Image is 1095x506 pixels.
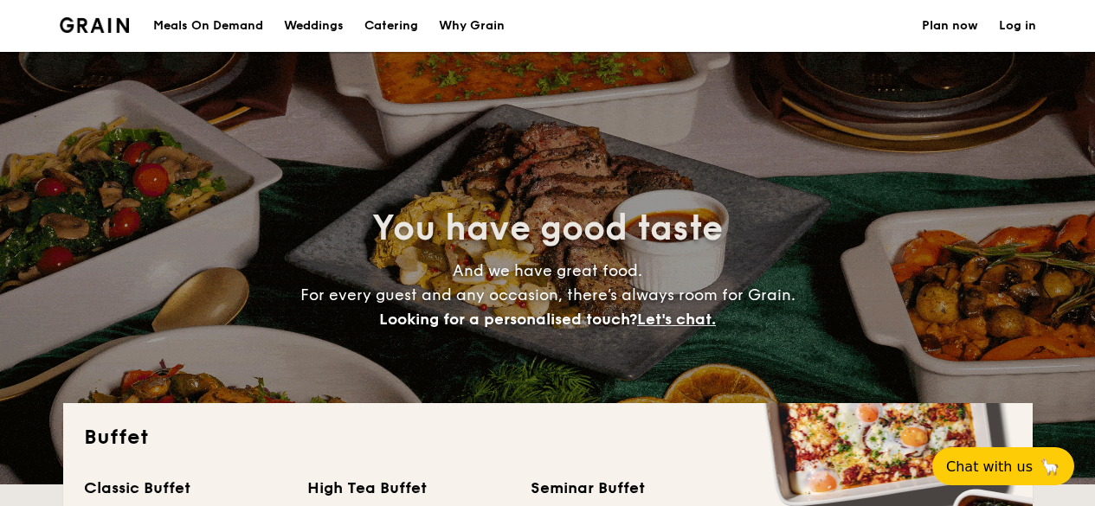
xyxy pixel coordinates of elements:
span: Chat with us [946,458,1033,475]
span: Let's chat. [637,310,716,329]
span: And we have great food. For every guest and any occasion, there’s always room for Grain. [300,261,795,329]
a: Logotype [60,17,130,33]
span: You have good taste [372,208,723,249]
span: Looking for a personalised touch? [379,310,637,329]
img: Grain [60,17,130,33]
div: Classic Buffet [84,476,287,500]
h2: Buffet [84,424,1012,452]
span: 🦙 [1040,457,1060,477]
div: Seminar Buffet [531,476,733,500]
div: High Tea Buffet [307,476,510,500]
button: Chat with us🦙 [932,447,1074,485]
